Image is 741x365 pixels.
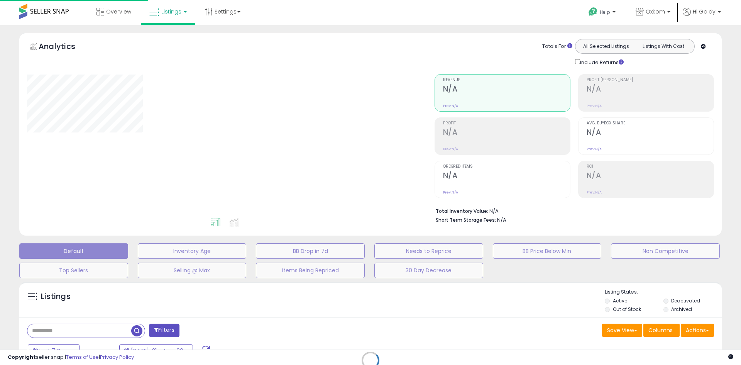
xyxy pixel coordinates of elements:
b: Short Term Storage Fees: [436,217,496,223]
span: Hi Goldy [693,8,716,15]
span: Profit [443,121,570,126]
div: seller snap | | [8,354,134,361]
b: Total Inventory Value: [436,208,488,214]
span: Avg. Buybox Share [587,121,714,126]
button: BB Drop in 7d [256,243,365,259]
button: Inventory Age [138,243,247,259]
div: Totals For [542,43,572,50]
i: Get Help [588,7,598,17]
button: Non Competitive [611,243,720,259]
span: Listings [161,8,181,15]
span: Ordered Items [443,165,570,169]
small: Prev: N/A [443,190,458,195]
small: Prev: N/A [587,104,602,108]
span: Revenue [443,78,570,82]
a: Hi Goldy [683,8,721,25]
span: N/A [497,216,506,224]
h5: Analytics [39,41,90,54]
button: BB Price Below Min [493,243,602,259]
li: N/A [436,206,708,215]
h2: N/A [587,85,714,95]
button: Default [19,243,128,259]
small: Prev: N/A [587,190,602,195]
h2: N/A [443,85,570,95]
span: ROI [587,165,714,169]
small: Prev: N/A [443,147,458,151]
small: Prev: N/A [587,147,602,151]
strong: Copyright [8,353,36,361]
button: Needs to Reprice [374,243,483,259]
button: Items Being Repriced [256,263,365,278]
span: Overview [106,8,131,15]
a: Help [582,1,623,25]
button: All Selected Listings [577,41,635,51]
button: Listings With Cost [634,41,692,51]
span: Profit [PERSON_NAME] [587,78,714,82]
h2: N/A [587,128,714,138]
h2: N/A [443,171,570,182]
small: Prev: N/A [443,104,458,108]
button: Selling @ Max [138,263,247,278]
button: 30 Day Decrease [374,263,483,278]
div: Include Returns [569,58,633,66]
span: Help [600,9,610,15]
h2: N/A [443,128,570,138]
span: Oxkom [646,8,665,15]
h2: N/A [587,171,714,182]
button: Top Sellers [19,263,128,278]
